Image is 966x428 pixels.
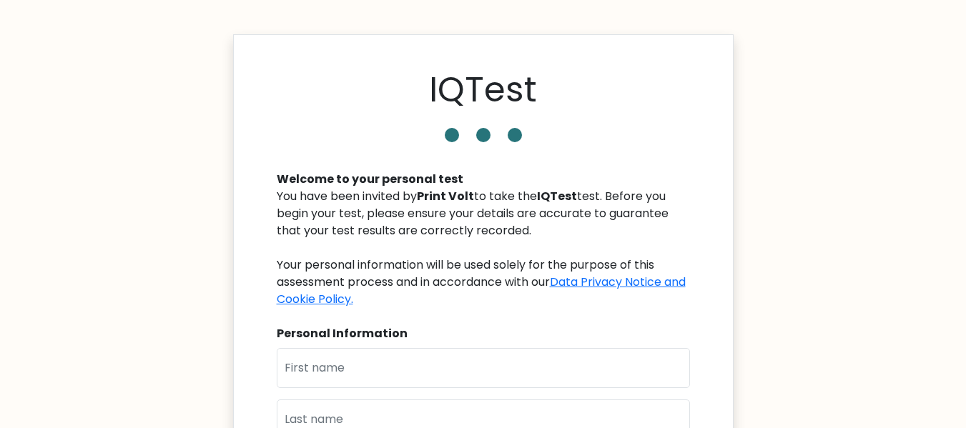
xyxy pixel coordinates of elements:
[277,325,690,342] div: Personal Information
[417,188,474,204] b: Print Volt
[537,188,577,204] b: IQTest
[277,274,686,307] a: Data Privacy Notice and Cookie Policy.
[429,69,537,111] h1: IQTest
[277,348,690,388] input: First name
[277,188,690,308] div: You have been invited by to take the test. Before you begin your test, please ensure your details...
[277,171,690,188] div: Welcome to your personal test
